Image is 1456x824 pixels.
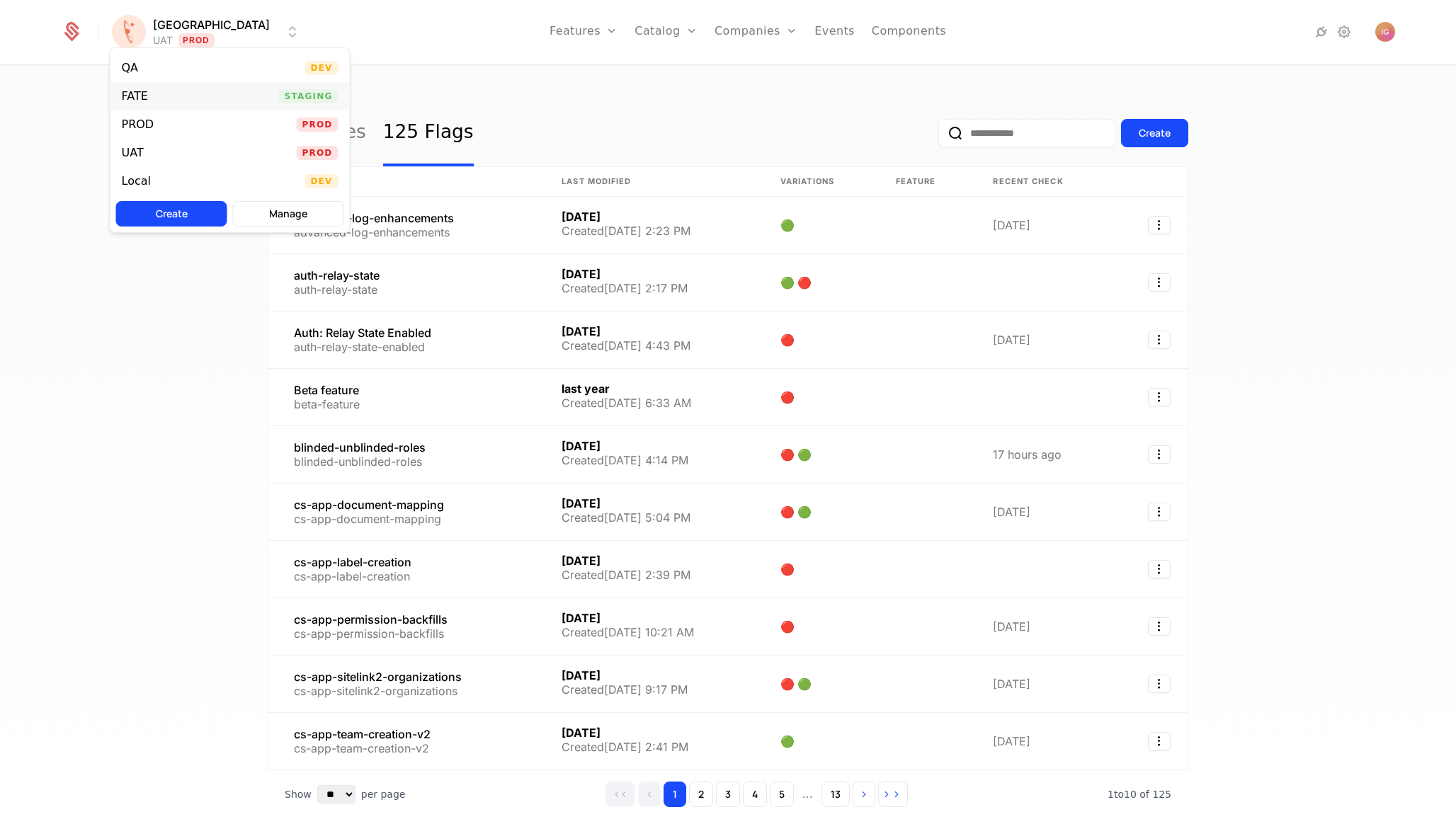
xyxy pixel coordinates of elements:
[1148,560,1171,578] button: Select action
[1148,331,1171,349] button: Select action
[297,146,339,160] span: Prod
[1148,216,1171,234] button: Select action
[1148,617,1171,636] button: Select action
[1148,388,1171,406] button: Select action
[1148,445,1171,464] button: Select action
[1148,503,1171,521] button: Select action
[110,47,351,233] div: Select environment
[279,89,339,103] span: Staging
[122,176,151,187] div: Local
[305,174,338,188] span: Dev
[122,147,144,159] div: UAT
[305,61,338,75] span: Dev
[122,62,139,74] div: QA
[1148,273,1171,292] button: Select action
[122,119,154,130] div: PROD
[122,91,148,102] div: FATE
[297,118,339,132] span: Prod
[233,201,344,227] button: Manage
[1148,675,1171,693] button: Select action
[1148,732,1171,750] button: Select action
[116,201,227,227] button: Create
